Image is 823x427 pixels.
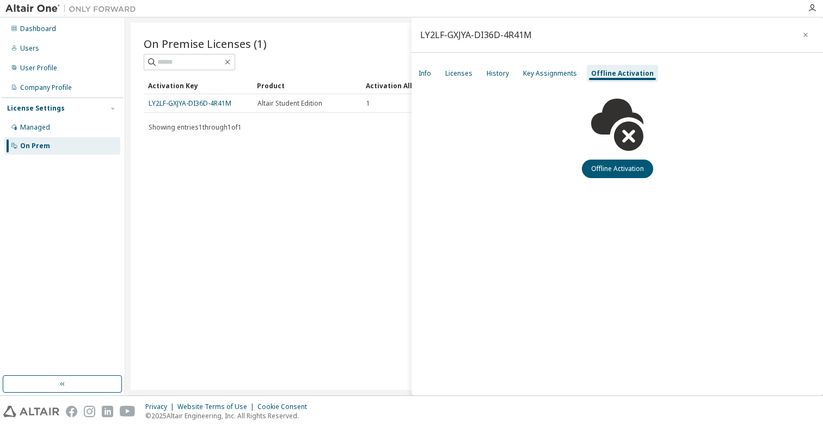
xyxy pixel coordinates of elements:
[591,69,654,78] div: Offline Activation
[582,160,653,178] button: Offline Activation
[487,69,509,78] div: History
[445,69,472,78] div: Licenses
[20,25,56,33] div: Dashboard
[177,402,257,411] div: Website Terms of Use
[20,64,57,72] div: User Profile
[84,406,95,417] img: instagram.svg
[5,3,142,14] img: Altair One
[366,77,466,94] div: Activation Allowed
[145,402,177,411] div: Privacy
[149,99,231,108] a: LY2LF-GXJYA-DI36D-4R41M
[7,104,65,113] div: License Settings
[257,99,322,108] span: Altair Student Edition
[148,77,248,94] div: Activation Key
[419,69,431,78] div: Info
[20,142,50,150] div: On Prem
[120,406,136,417] img: youtube.svg
[20,83,72,92] div: Company Profile
[523,69,577,78] div: Key Assignments
[20,123,50,132] div: Managed
[149,123,242,132] span: Showing entries 1 through 1 of 1
[145,411,314,420] p: © 2025 Altair Engineering, Inc. All Rights Reserved.
[366,99,370,108] span: 1
[144,36,267,51] span: On Premise Licenses (1)
[20,44,39,53] div: Users
[420,30,532,39] div: LY2LF-GXJYA-DI36D-4R41M
[66,406,77,417] img: facebook.svg
[257,402,314,411] div: Cookie Consent
[102,406,113,417] img: linkedin.svg
[257,77,357,94] div: Product
[3,406,59,417] img: altair_logo.svg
